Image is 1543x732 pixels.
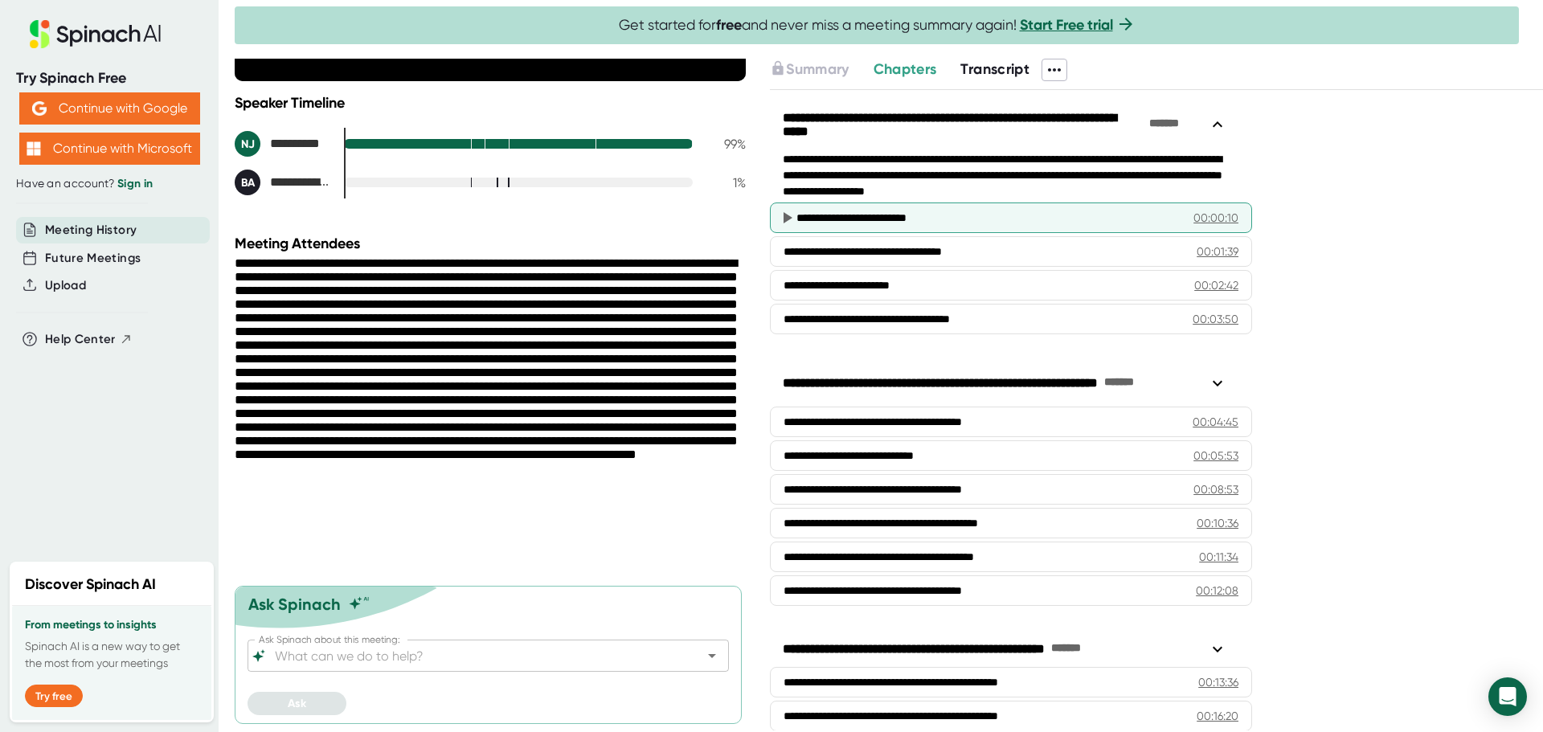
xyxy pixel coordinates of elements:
[1193,448,1238,464] div: 00:05:53
[235,94,746,112] div: Speaker Timeline
[25,685,83,707] button: Try free
[288,697,306,710] span: Ask
[117,177,153,190] a: Sign in
[45,330,133,349] button: Help Center
[45,221,137,239] button: Meeting History
[786,60,849,78] span: Summary
[235,170,331,195] div: Bailey, Brooke A
[1020,16,1113,34] a: Start Free trial
[619,16,1136,35] span: Get started for and never miss a meeting summary again!
[1197,243,1238,260] div: 00:01:39
[45,249,141,268] button: Future Meetings
[235,131,260,157] div: NJ
[1196,583,1238,599] div: 00:12:08
[701,644,723,667] button: Open
[248,595,341,614] div: Ask Spinach
[706,175,746,190] div: 1 %
[1193,311,1238,327] div: 00:03:50
[19,92,200,125] button: Continue with Google
[16,69,203,88] div: Try Spinach Free
[1194,277,1238,293] div: 00:02:42
[1197,515,1238,531] div: 00:10:36
[19,133,200,165] button: Continue with Microsoft
[706,137,746,152] div: 99 %
[248,692,346,715] button: Ask
[25,638,199,672] p: Spinach AI is a new way to get the most from your meetings
[960,59,1029,80] button: Transcript
[235,170,260,195] div: BA
[1197,708,1238,724] div: 00:16:20
[770,59,873,81] div: Upgrade to access
[235,131,331,157] div: Noll, Judi
[1193,414,1238,430] div: 00:04:45
[45,330,116,349] span: Help Center
[1199,549,1238,565] div: 00:11:34
[16,177,203,191] div: Have an account?
[1488,677,1527,716] div: Open Intercom Messenger
[272,644,677,667] input: What can we do to help?
[235,235,750,252] div: Meeting Attendees
[1198,674,1238,690] div: 00:13:36
[1193,481,1238,497] div: 00:08:53
[960,60,1029,78] span: Transcript
[32,101,47,116] img: Aehbyd4JwY73AAAAAElFTkSuQmCC
[25,619,199,632] h3: From meetings to insights
[874,60,937,78] span: Chapters
[45,276,86,295] button: Upload
[1193,210,1238,226] div: 00:00:10
[874,59,937,80] button: Chapters
[770,59,849,80] button: Summary
[716,16,742,34] b: free
[25,574,156,595] h2: Discover Spinach AI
